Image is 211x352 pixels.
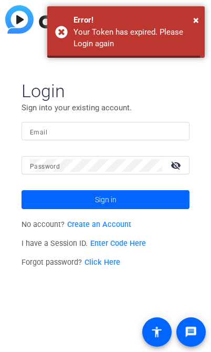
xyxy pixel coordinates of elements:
span: No account? [22,220,131,229]
span: Forgot password? [22,258,120,267]
span: Sign in [95,187,117,213]
span: Login [22,80,189,102]
input: Enter Email Address [30,125,181,138]
button: Close [193,12,199,28]
p: Sign into your existing account. [22,102,189,113]
button: Sign in [22,190,189,209]
mat-icon: accessibility [151,326,163,338]
span: × [193,14,199,26]
mat-label: Email [30,129,47,136]
mat-label: Password [30,163,60,170]
mat-icon: message [185,326,197,338]
a: Create an Account [67,220,131,229]
a: Enter Code Here [90,239,146,248]
span: I have a Session ID. [22,239,146,248]
div: Your Token has expired. Please Login again [73,26,197,50]
mat-icon: visibility_off [164,158,189,173]
a: Click Here [85,258,120,267]
img: blue-gradient.svg [5,5,134,34]
div: Error! [73,14,197,26]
